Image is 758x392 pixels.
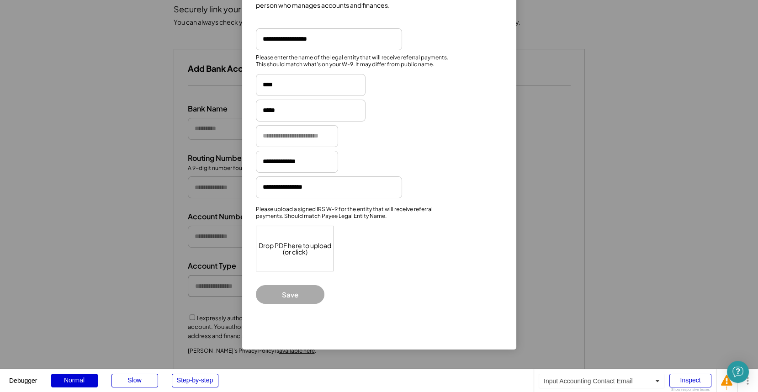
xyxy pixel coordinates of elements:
div: Open Intercom Messenger [727,361,749,383]
div: Drop PDF here to upload (or click) [256,226,334,271]
div: Input Accounting Contact Email [539,374,664,388]
div: Please enter the name of the legal entity that will receive referral payments. This should match ... [256,54,461,70]
div: Show responsive boxes [669,388,711,392]
div: Normal [51,374,98,387]
div: Slow [111,374,158,387]
div: 1 [721,387,732,391]
div: Step-by-step [172,374,218,387]
div: Inspect [669,374,711,387]
div: Please upload a signed IRS W-9 for the entity that will receive referral payments. Should match P... [256,206,439,222]
div: Debugger [9,369,37,384]
button: Save [256,285,324,304]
